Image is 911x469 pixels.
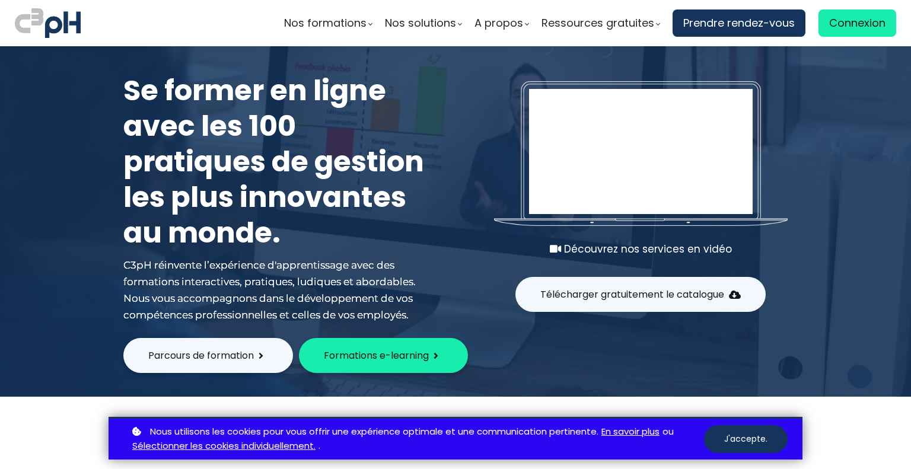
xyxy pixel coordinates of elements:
span: Télécharger gratuitement le catalogue [540,287,724,302]
button: J'accepte. [704,425,788,453]
a: Prendre rendez-vous [673,9,805,37]
span: Ressources gratuites [541,14,654,32]
a: Sélectionner les cookies individuellement. [132,439,316,454]
span: Connexion [829,14,885,32]
p: ou . [129,425,704,454]
a: En savoir plus [601,425,660,439]
span: Prendre rendez-vous [683,14,795,32]
span: Nous utilisons les cookies pour vous offrir une expérience optimale et une communication pertinente. [150,425,598,439]
h1: Se former en ligne avec les 100 pratiques de gestion les plus innovantes au monde. [123,73,432,251]
span: Formations e-learning [324,348,429,363]
span: Nos formations [284,14,367,32]
h2: Ils se forment déjà avec nous ! [109,414,802,445]
button: Formations e-learning [299,338,468,373]
div: Découvrez nos services en vidéo [494,241,788,257]
span: Parcours de formation [148,348,254,363]
img: logo C3PH [15,6,81,40]
button: Parcours de formation [123,338,293,373]
div: C3pH réinvente l’expérience d'apprentissage avec des formations interactives, pratiques, ludiques... [123,257,432,323]
span: Nos solutions [385,14,456,32]
button: Télécharger gratuitement le catalogue [515,277,766,312]
span: A propos [474,14,523,32]
a: Connexion [818,9,896,37]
